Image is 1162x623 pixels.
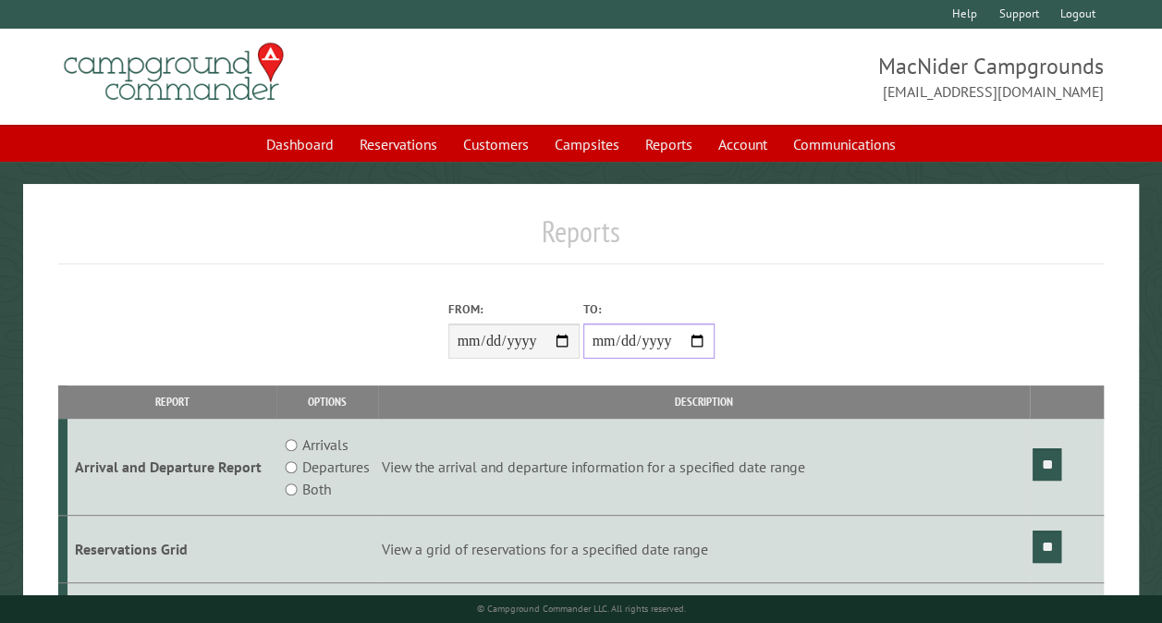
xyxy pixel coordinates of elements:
a: Reservations [349,127,448,162]
a: Account [707,127,778,162]
a: Campsites [544,127,630,162]
label: To: [583,300,715,318]
h1: Reports [58,214,1104,264]
a: Dashboard [255,127,345,162]
th: Description [378,385,1030,418]
span: MacNider Campgrounds [EMAIL_ADDRESS][DOMAIN_NAME] [581,51,1105,103]
td: View a grid of reservations for a specified date range [378,516,1030,583]
a: Reports [634,127,703,162]
th: Report [67,385,277,418]
td: Arrival and Departure Report [67,419,277,516]
label: From: [448,300,580,318]
td: View the arrival and departure information for a specified date range [378,419,1030,516]
a: Communications [782,127,907,162]
label: Both [302,478,331,500]
a: Customers [452,127,540,162]
img: Campground Commander [58,36,289,108]
small: © Campground Commander LLC. All rights reserved. [477,603,686,615]
th: Options [276,385,378,418]
td: Reservations Grid [67,516,277,583]
label: Arrivals [302,434,349,456]
label: Departures [302,456,370,478]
